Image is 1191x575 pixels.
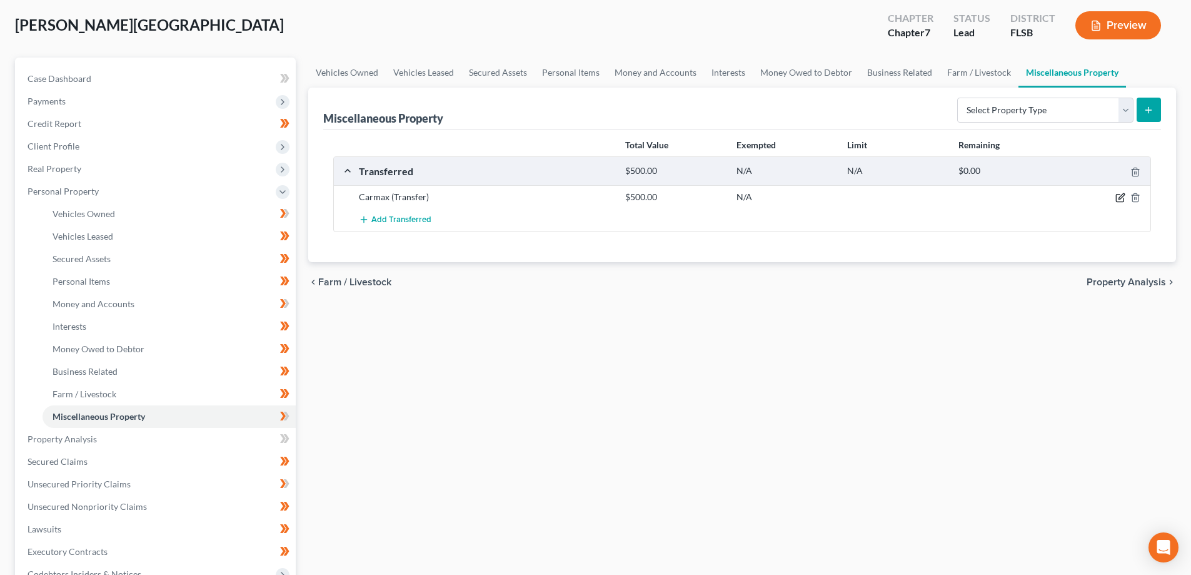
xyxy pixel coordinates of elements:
div: N/A [730,165,841,177]
a: Money and Accounts [607,58,704,88]
a: Interests [704,58,753,88]
span: Interests [53,321,86,332]
div: District [1010,11,1055,26]
a: Interests [43,315,296,338]
a: Business Related [860,58,940,88]
a: Vehicles Owned [43,203,296,225]
span: Money and Accounts [53,298,134,309]
span: 7 [925,26,930,38]
span: Real Property [28,163,81,174]
i: chevron_right [1166,277,1176,287]
span: Add Transferred [371,215,431,225]
div: $500.00 [619,191,730,203]
a: Miscellaneous Property [43,405,296,428]
button: Add Transferred [359,208,431,232]
strong: Limit [847,140,867,150]
div: N/A [730,191,841,203]
a: Executory Contracts [18,541,296,563]
strong: Remaining [958,140,1000,150]
div: $0.00 [952,165,1063,177]
a: Property Analysis [18,428,296,450]
span: Miscellaneous Property [53,411,145,422]
div: Transferred [353,165,619,178]
span: Personal Items [53,276,110,287]
div: N/A [841,165,952,177]
a: Case Dashboard [18,68,296,90]
a: Secured Claims [18,450,296,473]
span: Payments [28,96,66,106]
a: Business Related [43,360,296,383]
a: Lawsuits [18,518,296,541]
span: Vehicles Owned [53,208,115,219]
a: Money Owed to Debtor [43,338,296,360]
a: Vehicles Owned [308,58,386,88]
button: chevron_left Farm / Livestock [308,277,391,287]
span: Secured Claims [28,456,88,467]
div: $500.00 [619,165,730,177]
div: Status [953,11,990,26]
span: Lawsuits [28,524,61,534]
i: chevron_left [308,277,318,287]
span: Unsecured Priority Claims [28,479,131,489]
div: Chapter [888,26,933,40]
span: Farm / Livestock [318,277,391,287]
a: Secured Assets [461,58,535,88]
div: FLSB [1010,26,1055,40]
div: Open Intercom Messenger [1148,532,1178,562]
a: Vehicles Leased [43,225,296,248]
span: [PERSON_NAME][GEOGRAPHIC_DATA] [15,16,284,34]
div: Lead [953,26,990,40]
a: Personal Items [535,58,607,88]
span: Personal Property [28,186,99,196]
a: Money Owed to Debtor [753,58,860,88]
a: Personal Items [43,270,296,293]
span: Business Related [53,366,118,377]
button: Preview [1075,11,1161,39]
span: Credit Report [28,118,81,129]
strong: Total Value [625,140,668,150]
span: Property Analysis [1087,277,1166,287]
span: Money Owed to Debtor [53,343,144,354]
span: Case Dashboard [28,73,91,84]
a: Vehicles Leased [386,58,461,88]
strong: Exempted [736,140,776,150]
span: Vehicles Leased [53,231,113,242]
div: Chapter [888,11,933,26]
span: Client Profile [28,141,79,151]
a: Credit Report [18,113,296,135]
div: Miscellaneous Property [323,111,443,126]
div: Carmax (Transfer) [353,191,619,203]
a: Farm / Livestock [940,58,1018,88]
span: Property Analysis [28,434,97,444]
span: Executory Contracts [28,546,108,557]
span: Farm / Livestock [53,389,116,399]
a: Miscellaneous Property [1018,58,1126,88]
a: Unsecured Nonpriority Claims [18,496,296,518]
button: Property Analysis chevron_right [1087,277,1176,287]
a: Unsecured Priority Claims [18,473,296,496]
a: Farm / Livestock [43,383,296,405]
span: Unsecured Nonpriority Claims [28,501,147,512]
a: Secured Assets [43,248,296,270]
a: Money and Accounts [43,293,296,315]
span: Secured Assets [53,253,111,264]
